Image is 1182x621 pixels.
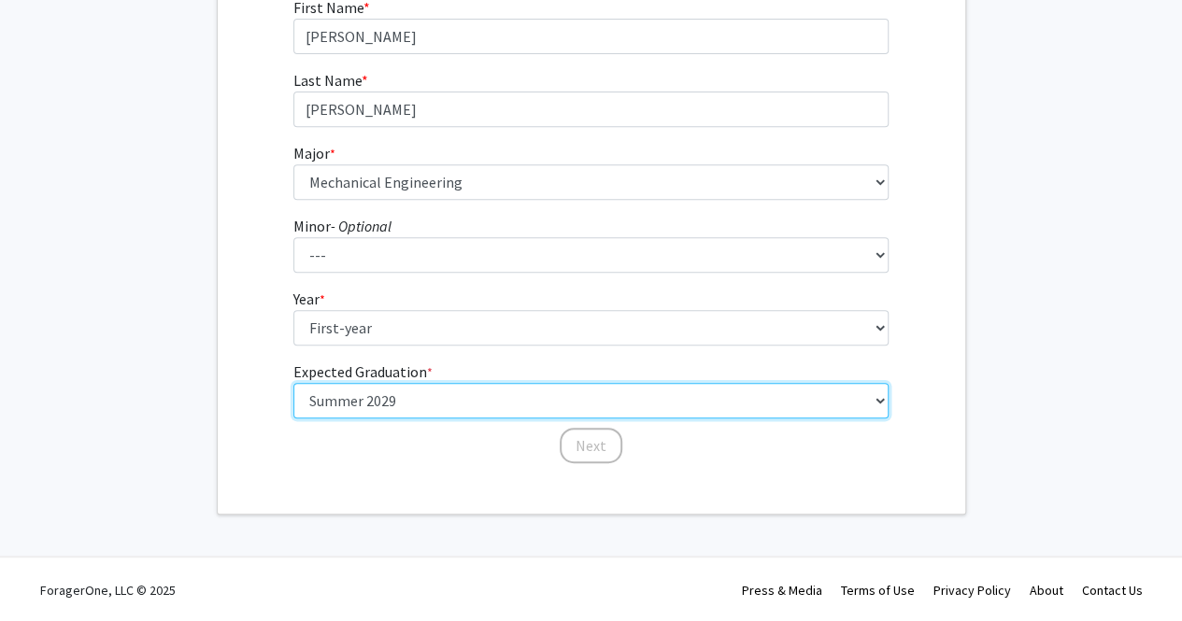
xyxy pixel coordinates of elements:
label: Year [293,288,325,310]
label: Minor [293,215,392,237]
span: Last Name [293,71,362,90]
a: Contact Us [1082,582,1143,599]
button: Next [560,428,622,463]
a: Terms of Use [841,582,915,599]
a: About [1030,582,1063,599]
a: Press & Media [742,582,822,599]
label: Major [293,142,335,164]
a: Privacy Policy [933,582,1011,599]
i: - Optional [331,217,392,235]
label: Expected Graduation [293,360,433,383]
iframe: Chat [14,537,79,607]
